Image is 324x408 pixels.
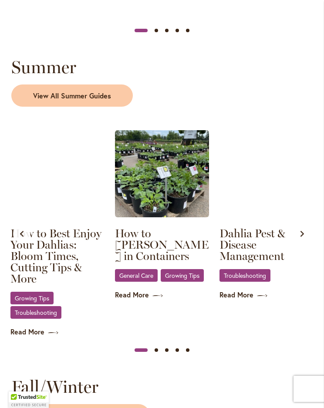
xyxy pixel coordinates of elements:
[219,228,314,262] a: Dahlia Pest & Disease Management
[151,345,162,355] button: Slide 2
[135,25,148,36] button: Slide 1
[13,225,30,243] button: Previous slide
[11,57,313,78] h2: Summer
[172,345,182,355] button: Slide 4
[33,91,111,101] span: View All Summer Guides
[115,290,209,300] a: Read More
[10,291,105,320] div: ,
[115,130,209,217] img: More Potted Dahlias!
[10,292,54,304] a: Growing Tips
[161,269,204,282] a: Growing Tips
[115,228,209,262] a: How to [PERSON_NAME] in Containers
[15,295,49,301] span: Growing Tips
[219,130,314,217] img: DAHLIAS - APHIDS
[10,228,105,284] a: How to Best Enjoy Your Dahlias: Bloom Times, Cutting Tips & More
[10,306,61,319] a: Troubleshooting
[151,25,162,36] button: Slide 2
[182,345,193,355] button: Slide 5
[10,327,105,337] a: Read More
[182,25,193,36] button: Slide 5
[15,310,57,315] span: Troubleshooting
[162,25,172,36] button: Slide 3
[219,269,270,282] a: Troubleshooting
[11,376,313,397] h2: Fall/Winter
[119,273,153,278] span: General Care
[294,225,311,243] button: Next slide
[162,345,172,355] button: Slide 3
[165,273,199,278] span: Growing Tips
[135,345,148,355] button: Slide 1
[224,273,266,278] span: Troubleshooting
[11,84,133,107] a: View All Summer Guides
[115,269,158,282] a: General Care
[10,130,105,217] img: SID - DAHLIAS - BUCKETS
[219,290,314,300] a: Read More
[115,269,209,283] div: ,
[172,25,182,36] button: Slide 4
